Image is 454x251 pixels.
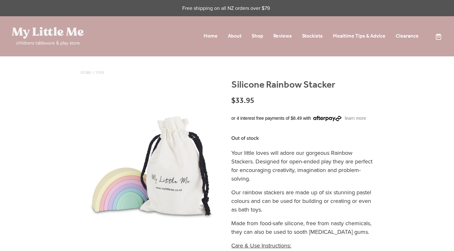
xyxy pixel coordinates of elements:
[231,94,254,108] span: $33.95
[81,70,91,75] a: Store
[95,70,104,75] a: Toys
[302,31,323,41] a: Stockists
[252,31,263,41] a: Shop
[231,241,291,249] u: Care & Use Instructions:
[273,31,292,41] a: Reviews
[231,79,373,97] h1: Silicone Rainbow Stacker
[93,71,94,75] span: /
[231,219,373,236] p: Made from food-safe silicone, free from nasty chemicals, they can also be used to sooth [MEDICAL_...
[204,31,218,41] a: Home
[345,116,366,121] a: learn more
[231,148,373,183] p: Your little loves will adore our gorgeous Rainbow Stackers. Designed for open-ended play they are...
[12,4,441,11] p: Free shipping on all NZ orders over $79
[231,134,373,142] p: Out of stock
[12,27,98,46] a: My Little Me Ltd homepage
[228,31,241,41] a: About
[333,31,386,41] a: Mealtime Tips & Advice
[231,108,373,130] div: or 4 interest free payments of $8.49 with
[396,31,419,41] a: Clearance
[231,188,373,214] p: Our rainbow stackers are made up of six stunning pastel colours and can be used for building or c...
